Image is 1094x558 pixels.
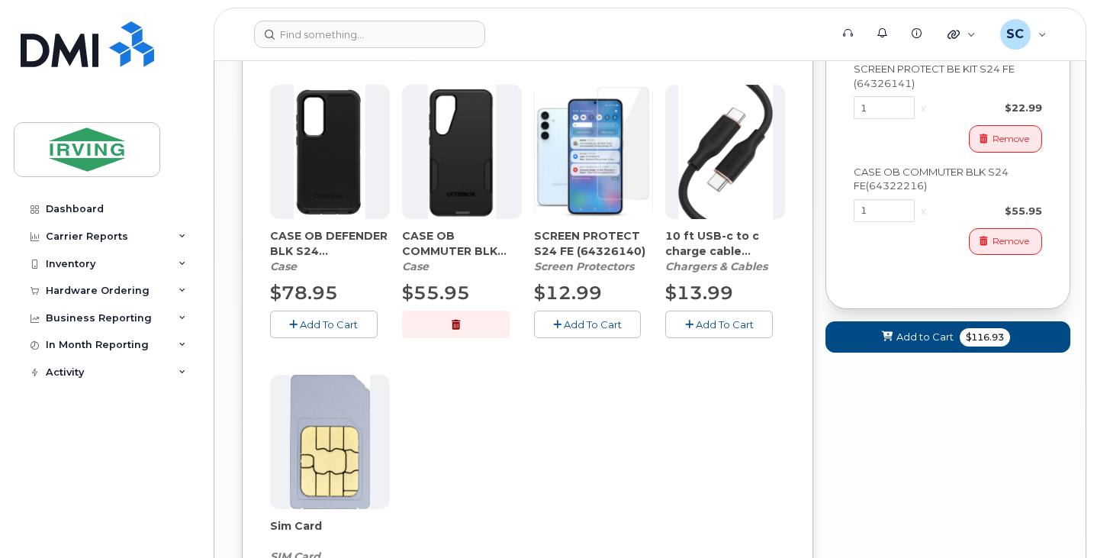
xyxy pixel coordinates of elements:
[534,311,642,337] button: Add To Cart
[534,282,602,304] span: $12.99
[960,328,1010,347] span: $116.93
[564,318,622,331] span: Add To Cart
[937,19,986,50] div: Quicklinks
[825,321,1070,353] button: Add to Cart $116.93
[535,85,653,219] img: s24_fe_-_screen_protector.png
[534,228,654,274] div: SCREEN PROTECT S24 FE (64326140)
[402,282,470,304] span: $55.95
[1006,25,1024,44] span: SC
[402,228,522,274] div: CASE OB COMMUTER BLK S24 FE(64322216)
[665,282,733,304] span: $13.99
[989,19,1057,50] div: Steve Craig
[696,318,754,331] span: Add To Cart
[270,228,390,274] div: CASE OB DEFENDER BLK S24 FE(64322218)
[402,228,522,259] span: CASE OB COMMUTER BLK S24 FE(64322216)
[428,85,496,219] img: s24_FE_ob_com.png
[270,228,390,259] span: CASE OB DEFENDER BLK S24 FE(64322218)
[402,260,429,273] em: Case
[270,282,338,304] span: $78.95
[270,311,378,337] button: Add To Cart
[665,311,773,337] button: Add To Cart
[993,132,1029,146] span: Remove
[915,101,932,115] div: x
[534,228,654,259] span: SCREEN PROTECT S24 FE (64326140)
[854,62,1042,90] div: SCREEN PROTECT BE KIT S24 FE (64326141)
[665,228,785,274] div: 10 ft USB-c to c charge cable (64155493)
[300,318,358,331] span: Add To Cart
[915,204,932,218] div: x
[932,101,1042,115] div: $22.99
[254,21,485,48] input: Find something...
[678,85,773,219] img: ACCUS210715h8yE8.jpg
[932,204,1042,218] div: $55.95
[270,260,297,273] em: Case
[854,165,1042,193] div: CASE OB COMMUTER BLK S24 FE(64322216)
[290,375,371,509] img: multisim.png
[969,125,1042,152] button: Remove
[534,260,634,273] em: Screen Protectors
[969,228,1042,255] button: Remove
[665,260,767,273] em: Chargers & Cables
[294,85,365,219] img: s24_fe_ob_Def.png
[896,330,954,344] span: Add to Cart
[270,518,390,549] span: Sim Card
[665,228,785,259] span: 10 ft USB-c to c charge cable (64155493)
[993,234,1029,248] span: Remove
